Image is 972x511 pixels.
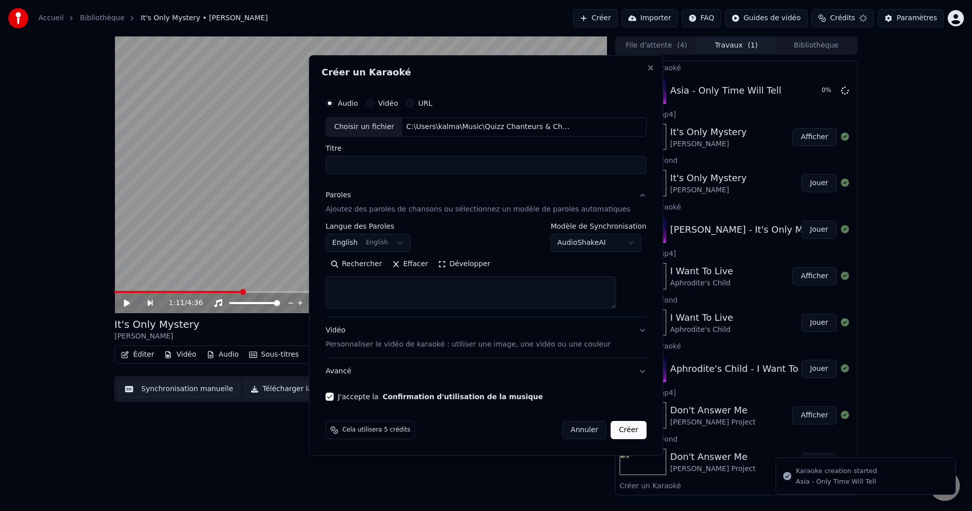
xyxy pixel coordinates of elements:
[418,100,432,107] label: URL
[378,100,398,107] label: Vidéo
[326,256,387,272] button: Rechercher
[551,223,646,230] label: Modèle de Synchronisation
[326,223,411,230] label: Langue des Paroles
[326,358,646,385] button: Avancé
[326,223,646,317] div: ParolesAjoutez des paroles de chansons ou sélectionnez un modèle de paroles automatiques
[326,204,630,215] p: Ajoutez des paroles de chansons ou sélectionnez un modèle de paroles automatiques
[326,339,611,350] p: Personnaliser le vidéo de karaoké : utiliser une image, une vidéo ou une couleur
[326,145,646,152] label: Titre
[383,393,543,400] button: J'accepte la
[342,426,410,434] span: Cela utilisera 5 crédits
[387,256,433,272] button: Effacer
[326,325,611,350] div: Vidéo
[326,317,646,358] button: VidéoPersonnaliser le vidéo de karaoké : utiliser une image, une vidéo ou une couleur
[326,118,402,136] div: Choisir un fichier
[326,190,351,200] div: Paroles
[611,421,646,439] button: Créer
[338,100,358,107] label: Audio
[562,421,606,439] button: Annuler
[338,393,543,400] label: J'accepte la
[321,68,651,77] h2: Créer un Karaoké
[402,122,575,132] div: C:\Users\kalma\Music\Quizz Chanteurs & Chanteuses En Anglais\Z - Various\Asia - Only Time Will Te...
[326,182,646,223] button: ParolesAjoutez des paroles de chansons ou sélectionnez un modèle de paroles automatiques
[433,256,496,272] button: Développer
